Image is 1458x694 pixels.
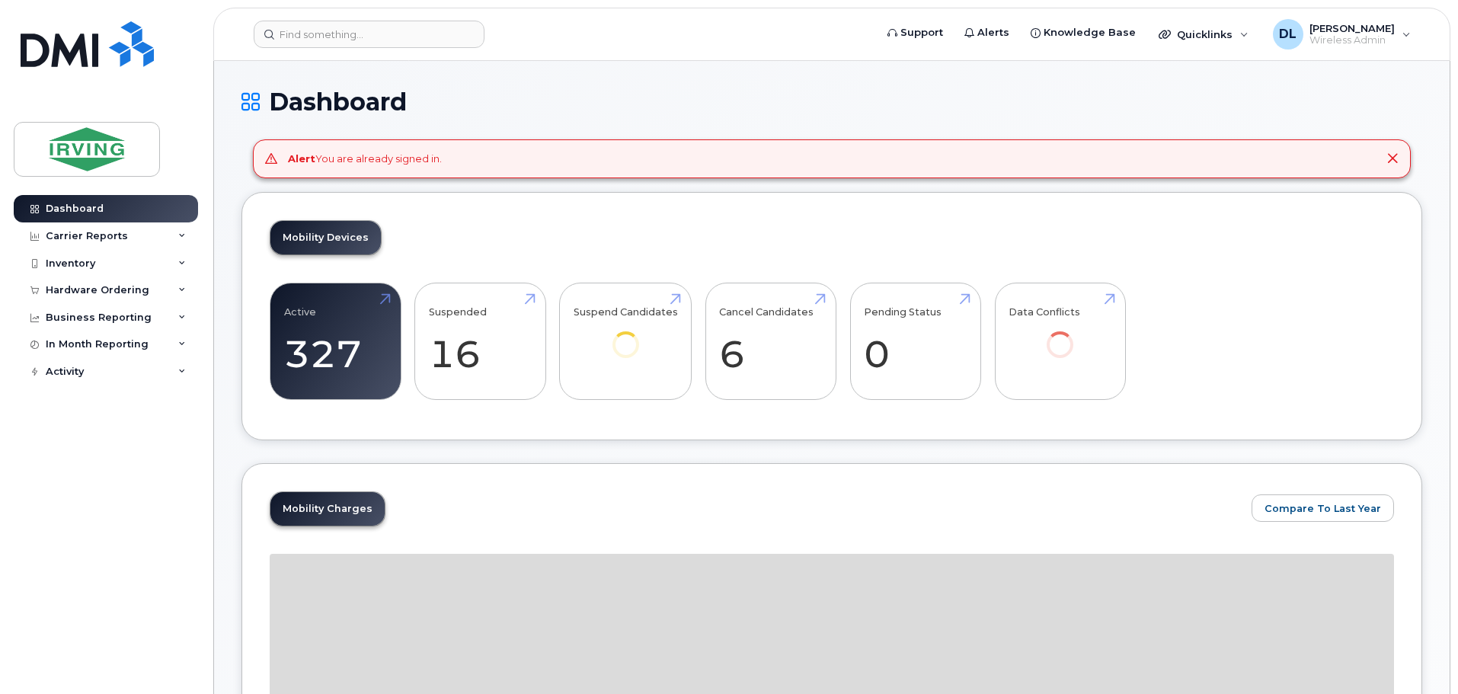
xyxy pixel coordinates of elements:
[864,291,967,392] a: Pending Status 0
[429,291,532,392] a: Suspended 16
[241,88,1422,115] h1: Dashboard
[1265,501,1381,516] span: Compare To Last Year
[270,221,381,254] a: Mobility Devices
[719,291,822,392] a: Cancel Candidates 6
[288,152,442,166] div: You are already signed in.
[1009,291,1111,379] a: Data Conflicts
[270,492,385,526] a: Mobility Charges
[288,152,315,165] strong: Alert
[574,291,678,379] a: Suspend Candidates
[1252,494,1394,522] button: Compare To Last Year
[284,291,387,392] a: Active 327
